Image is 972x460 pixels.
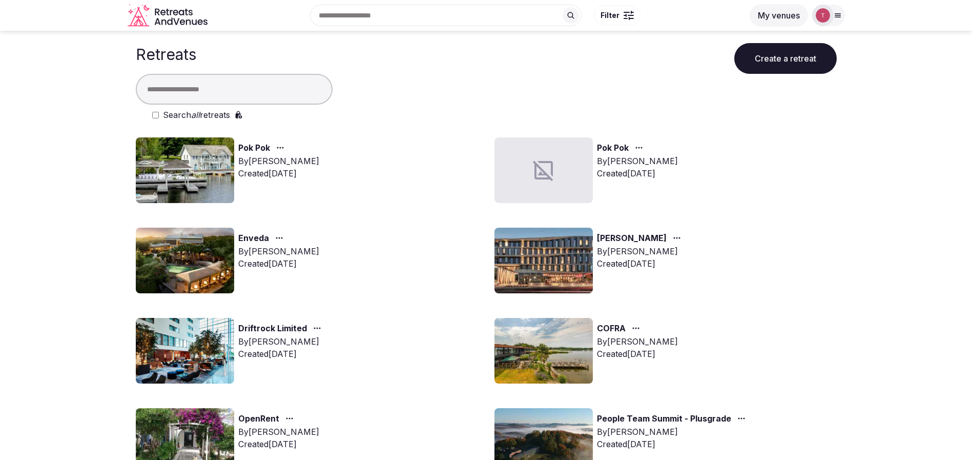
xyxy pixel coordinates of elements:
[128,4,210,27] svg: Retreats and Venues company logo
[750,10,808,21] a: My venues
[238,167,319,179] div: Created [DATE]
[128,4,210,27] a: Visit the homepage
[494,228,593,293] img: Top retreat image for the retreat: Marit Lloyd
[238,142,270,155] a: Pok Pok
[816,8,830,23] img: Thiago Martins
[597,232,667,245] a: [PERSON_NAME]
[238,412,279,426] a: OpenRent
[597,335,678,348] div: By [PERSON_NAME]
[597,155,678,167] div: By [PERSON_NAME]
[597,167,678,179] div: Created [DATE]
[597,257,685,270] div: Created [DATE]
[597,245,685,257] div: By [PERSON_NAME]
[597,412,731,426] a: People Team Summit - Plusgrade
[594,6,640,25] button: Filter
[163,109,230,121] label: Search retreats
[238,335,325,348] div: By [PERSON_NAME]
[494,318,593,384] img: Top retreat image for the retreat: COFRA
[238,348,325,360] div: Created [DATE]
[597,348,678,360] div: Created [DATE]
[238,155,319,167] div: By [PERSON_NAME]
[136,137,234,203] img: Top retreat image for the retreat: Pok Pok
[597,426,750,438] div: By [PERSON_NAME]
[238,257,319,270] div: Created [DATE]
[734,43,837,74] button: Create a retreat
[136,45,196,64] h1: Retreats
[238,322,307,335] a: Driftrock Limited
[601,10,619,21] span: Filter
[238,426,319,438] div: By [PERSON_NAME]
[238,232,269,245] a: Enveda
[597,142,629,155] a: Pok Pok
[191,110,200,120] em: all
[136,228,234,293] img: Top retreat image for the retreat: Enveda
[597,438,750,450] div: Created [DATE]
[238,438,319,450] div: Created [DATE]
[597,322,626,335] a: COFRA
[136,318,234,384] img: Top retreat image for the retreat: Driftrock Limited
[750,4,808,27] button: My venues
[238,245,319,257] div: By [PERSON_NAME]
